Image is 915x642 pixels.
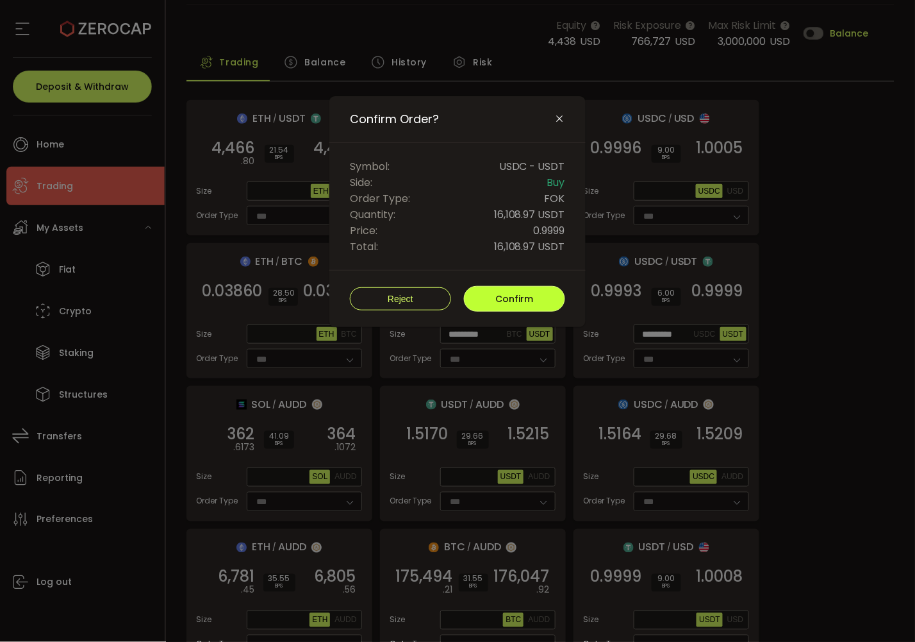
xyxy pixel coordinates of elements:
span: Quantity: [350,207,395,223]
span: Confirm [496,292,534,305]
button: Reject [350,287,451,310]
div: Confirm Order? [329,96,586,327]
span: USDC - USDT [499,158,565,174]
span: 16,108.97 USDT [494,207,565,223]
span: Total: [350,239,378,255]
span: 0.9999 [534,223,565,239]
button: Confirm [464,286,565,312]
span: FOK [545,190,565,207]
button: Close [555,114,565,125]
span: Symbol: [350,158,390,174]
span: Price: [350,223,377,239]
span: Side: [350,174,372,190]
iframe: Chat Widget [851,580,915,642]
span: Buy [547,174,565,190]
span: Reject [388,294,413,304]
span: Confirm Order? [350,112,439,127]
span: Order Type: [350,190,410,207]
span: 16,108.97 USDT [494,239,565,255]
